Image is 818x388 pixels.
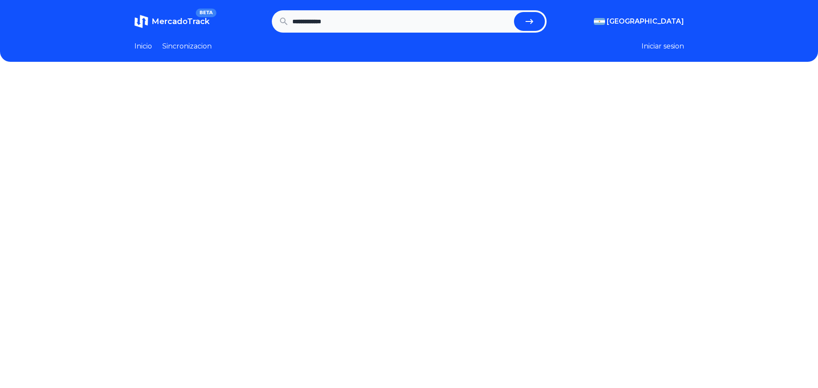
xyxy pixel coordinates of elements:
span: [GEOGRAPHIC_DATA] [607,16,684,27]
button: Iniciar sesion [642,41,684,52]
a: MercadoTrackBETA [134,15,210,28]
button: [GEOGRAPHIC_DATA] [594,16,684,27]
a: Sincronizacion [162,41,212,52]
span: MercadoTrack [152,17,210,26]
img: Argentina [594,18,605,25]
span: BETA [196,9,216,17]
a: Inicio [134,41,152,52]
img: MercadoTrack [134,15,148,28]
